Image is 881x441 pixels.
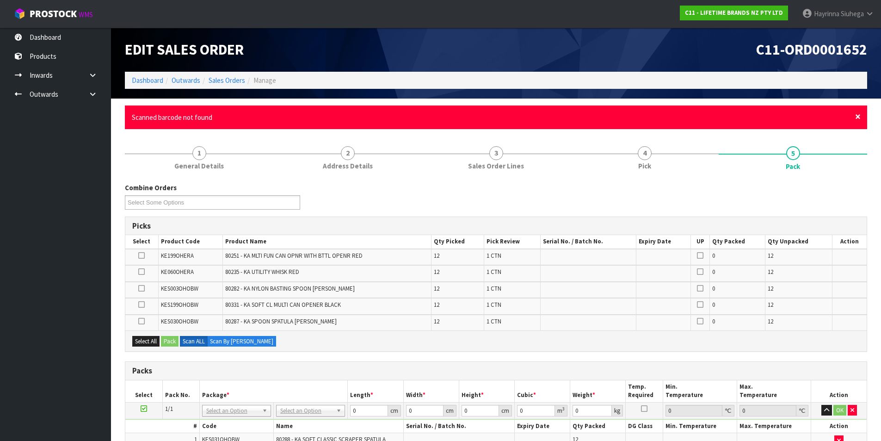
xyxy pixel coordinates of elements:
th: Width [403,380,459,402]
div: cm [444,405,456,416]
span: 1/1 [165,405,173,413]
span: 0 [712,268,715,276]
span: Select an Option [280,405,333,416]
span: 1 CTN [487,252,501,260]
span: C11-ORD0001652 [756,40,867,59]
th: Min. Temperature [663,420,737,433]
th: Serial No. / Batch No. [540,235,636,248]
span: 12 [768,301,773,309]
button: Pack [161,336,179,347]
span: 12 [768,268,773,276]
span: 80251 - KA MLTI FUN CAN OPNR WITH BTTL OPENR RED [225,252,363,260]
span: KES003OHOBW [161,285,198,292]
div: ℃ [796,405,808,416]
small: WMS [79,10,93,19]
span: × [855,110,861,123]
span: Siuhega [841,9,864,18]
span: Address Details [323,161,373,171]
span: Scanned barcode not found [132,113,212,122]
th: Code [199,420,273,433]
span: 1 CTN [487,317,501,325]
span: 12 [434,317,439,325]
th: Select [125,235,158,248]
label: Scan By [PERSON_NAME] [207,336,276,347]
sup: 3 [562,406,565,412]
th: Action [811,380,867,402]
th: Qty Unpacked [765,235,832,248]
span: 1 [192,146,206,160]
th: Name [274,420,404,433]
span: Pick [638,161,651,171]
label: Scan ALL [180,336,208,347]
span: 12 [768,317,773,325]
th: Action [832,235,867,248]
h3: Picks [132,222,860,230]
th: Min. Temperature [663,380,737,402]
th: Temp. Required [626,380,663,402]
span: 80287 - KA SPOON SPATULA [PERSON_NAME] [225,317,337,325]
span: ProStock [30,8,77,20]
button: OK [833,405,846,416]
span: 1 CTN [487,285,501,292]
span: Pack [786,161,800,171]
th: Product Code [158,235,222,248]
span: 5 [786,146,800,160]
span: 0 [712,252,715,260]
span: Sales Order Lines [468,161,524,171]
span: 12 [434,252,439,260]
span: 80235 - KA UTILITY WHISK RED [225,268,299,276]
a: C11 - LIFETIME BRANDS NZ PTY LTD [680,6,788,20]
th: Expiry Date [636,235,691,248]
a: Dashboard [132,76,163,85]
th: Cubic [515,380,570,402]
th: Weight [570,380,626,402]
span: Manage [253,76,276,85]
th: Max. Temperature [737,380,811,402]
span: 12 [768,252,773,260]
th: Length [348,380,403,402]
span: KES199OHOBW [161,301,198,309]
th: Qty Packed [570,420,626,433]
span: 0 [712,317,715,325]
h3: Packs [132,366,860,375]
div: ℃ [722,405,734,416]
span: 12 [434,285,439,292]
th: # [125,420,199,433]
strong: C11 - LIFETIME BRANDS NZ PTY LTD [685,9,783,17]
span: Edit Sales Order [125,40,244,59]
th: Max. Temperature [737,420,811,433]
div: cm [499,405,512,416]
span: 1 CTN [487,268,501,276]
span: 1 CTN [487,301,501,309]
th: DG Class [626,420,663,433]
span: 0 [712,285,715,292]
span: 0 [712,301,715,309]
span: 12 [434,268,439,276]
span: KE199OHERA [161,252,194,260]
th: Action [811,420,867,433]
th: UP [691,235,710,248]
span: 2 [341,146,355,160]
span: KES030OHOBW [161,317,198,325]
th: Select [125,380,162,402]
div: kg [612,405,623,416]
span: General Details [174,161,224,171]
th: Pack No. [162,380,199,402]
label: Combine Orders [125,183,177,193]
div: cm [388,405,401,416]
th: Serial No. / Batch No. [403,420,514,433]
th: Package [199,380,348,402]
th: Expiry Date [515,420,570,433]
a: Outwards [172,76,200,85]
a: Sales Orders [209,76,245,85]
span: 12 [434,301,439,309]
span: 4 [638,146,652,160]
div: m [555,405,567,416]
th: Qty Picked [431,235,484,248]
span: KE060OHERA [161,268,194,276]
span: Hayrinna [814,9,839,18]
th: Qty Packed [710,235,765,248]
span: 3 [489,146,503,160]
span: 80282 - KA NYLON BASTING SPOON [PERSON_NAME] [225,285,355,292]
th: Pick Review [484,235,541,248]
